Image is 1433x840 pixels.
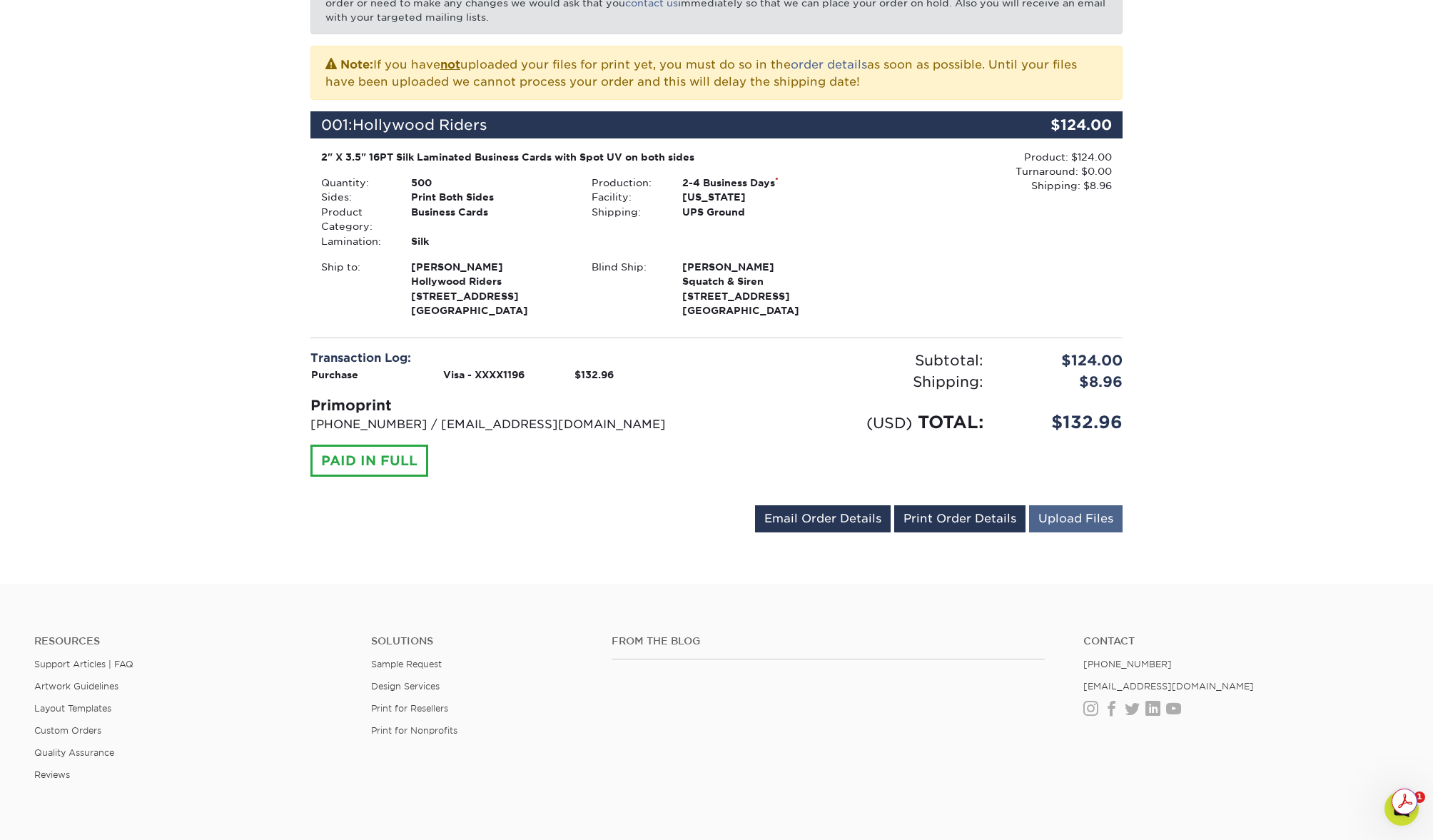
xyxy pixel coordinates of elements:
div: 500 [400,176,581,190]
div: Ship to: [310,260,400,318]
div: 2" X 3.5" 16PT Silk Laminated Business Cards with Spot UV on both sides [321,150,841,164]
a: Support Articles | FAQ [34,659,133,669]
a: [EMAIL_ADDRESS][DOMAIN_NAME] [1083,681,1254,692]
div: [US_STATE] [672,190,852,204]
a: Custom Orders [34,725,101,736]
small: (USD) [866,414,912,432]
strong: [GEOGRAPHIC_DATA] [682,260,841,316]
strong: [GEOGRAPHIC_DATA] [411,260,570,316]
div: Product: $124.00 Turnaround: $0.00 Shipping: $8.96 [852,150,1112,193]
div: Shipping: [716,371,994,393]
div: Sides: [310,190,400,204]
strong: Purchase [311,369,358,380]
span: TOTAL: [918,412,983,432]
a: order details [791,58,867,71]
span: [PERSON_NAME] [411,260,570,274]
span: [STREET_ADDRESS] [411,289,570,303]
iframe: Intercom live chat [1384,791,1419,826]
span: [PERSON_NAME] [682,260,841,274]
strong: $132.96 [574,369,614,380]
div: Facility: [581,190,671,204]
a: Artwork Guidelines [34,681,118,692]
h4: Solutions [371,635,590,647]
div: Product Category: [310,205,400,234]
span: Hollywood Riders [353,116,487,133]
div: UPS Ground [672,205,852,219]
div: $124.00 [994,350,1133,371]
a: Upload Files [1029,505,1123,532]
h4: Resources [34,635,350,647]
div: Subtotal: [716,350,994,371]
a: Print Order Details [894,505,1026,532]
div: Quantity: [310,176,400,190]
div: Production: [581,176,671,190]
a: Layout Templates [34,703,111,714]
a: Email Order Details [755,505,891,532]
div: 2-4 Business Days [672,176,852,190]
a: Print for Resellers [371,703,448,714]
p: If you have uploaded your files for print yet, you must do so in the as soon as possible. Until y... [325,55,1108,91]
div: Lamination: [310,234,400,248]
h4: From the Blog [612,635,1045,647]
div: Primoprint [310,395,706,416]
span: Hollywood Riders [411,274,570,288]
a: Sample Request [371,659,442,669]
div: $8.96 [994,371,1133,393]
div: PAID IN FULL [310,445,428,477]
strong: Note: [340,58,373,71]
div: Print Both Sides [400,190,581,204]
b: not [440,58,460,71]
a: Reviews [34,769,70,780]
div: Transaction Log: [310,350,706,367]
div: 001: [310,111,987,138]
div: Shipping: [581,205,671,219]
div: Blind Ship: [581,260,671,318]
a: Print for Nonprofits [371,725,457,736]
a: Design Services [371,681,440,692]
span: Squatch & Siren [682,274,841,288]
a: Contact [1083,635,1399,647]
span: [STREET_ADDRESS] [682,289,841,303]
a: [PHONE_NUMBER] [1083,659,1172,669]
div: $124.00 [987,111,1123,138]
p: [PHONE_NUMBER] / [EMAIL_ADDRESS][DOMAIN_NAME] [310,416,706,433]
div: $132.96 [994,410,1133,435]
div: Silk [400,234,581,248]
a: Quality Assurance [34,747,114,758]
div: Business Cards [400,205,581,234]
strong: Visa - XXXX1196 [443,369,525,380]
